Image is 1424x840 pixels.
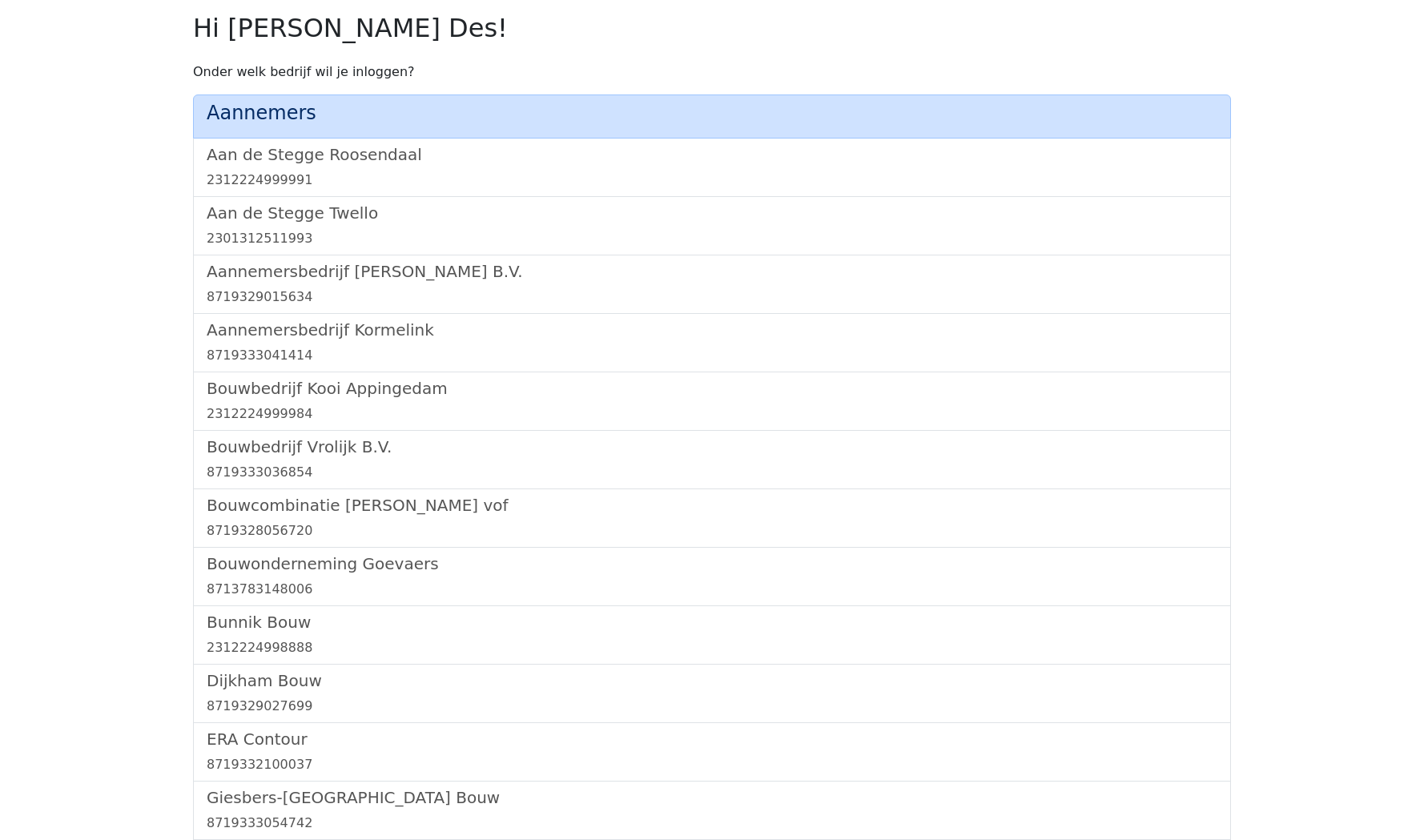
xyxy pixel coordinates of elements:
[207,788,1217,807] h5: Giesbers-[GEOGRAPHIC_DATA] Bouw
[207,262,1217,281] h5: Aannemersbedrijf [PERSON_NAME] B.V.
[207,437,1217,482] a: Bouwbedrijf Vrolijk B.V.8719333036854
[207,346,1217,365] div: 8719333041414
[207,320,1217,340] h5: Aannemersbedrijf Kormelink
[207,404,1217,424] div: 2312224999984
[193,13,1231,43] h2: Hi [PERSON_NAME] Des!
[207,379,1217,398] h5: Bouwbedrijf Kooi Appingedam
[207,145,1217,190] a: Aan de Stegge Roosendaal2312224999991
[207,463,1217,482] div: 8719333036854
[207,379,1217,424] a: Bouwbedrijf Kooi Appingedam2312224999984
[207,437,1217,456] h5: Bouwbedrijf Vrolijk B.V.
[207,554,1217,573] h5: Bouwonderneming Goevaers
[207,613,1217,657] a: Bunnik Bouw2312224998888
[193,62,1231,82] p: Onder welk bedrijf wil je inloggen?
[207,697,1217,716] div: 8719329027699
[207,671,1217,716] a: Dijkham Bouw8719329027699
[207,496,1217,515] h5: Bouwcombinatie [PERSON_NAME] vof
[207,729,1217,774] a: ERA Contour8719332100037
[207,814,1217,833] div: 8719333054742
[207,638,1217,657] div: 2312224998888
[207,262,1217,307] a: Aannemersbedrijf [PERSON_NAME] B.V.8719329015634
[207,145,1217,164] h5: Aan de Stegge Roosendaal
[207,521,1217,541] div: 8719328056720
[207,788,1217,833] a: Giesbers-[GEOGRAPHIC_DATA] Bouw8719333054742
[207,287,1217,307] div: 8719329015634
[207,755,1217,774] div: 8719332100037
[207,580,1217,599] div: 8713783148006
[207,203,1217,223] h5: Aan de Stegge Twello
[207,613,1217,632] h5: Bunnik Bouw
[207,496,1217,541] a: Bouwcombinatie [PERSON_NAME] vof8719328056720
[207,203,1217,248] a: Aan de Stegge Twello2301312511993
[207,671,1217,690] h5: Dijkham Bouw
[207,554,1217,599] a: Bouwonderneming Goevaers8713783148006
[207,171,1217,190] div: 2312224999991
[207,229,1217,248] div: 2301312511993
[207,729,1217,749] h5: ERA Contour
[207,320,1217,365] a: Aannemersbedrijf Kormelink8719333041414
[207,102,1217,125] h4: Aannemers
